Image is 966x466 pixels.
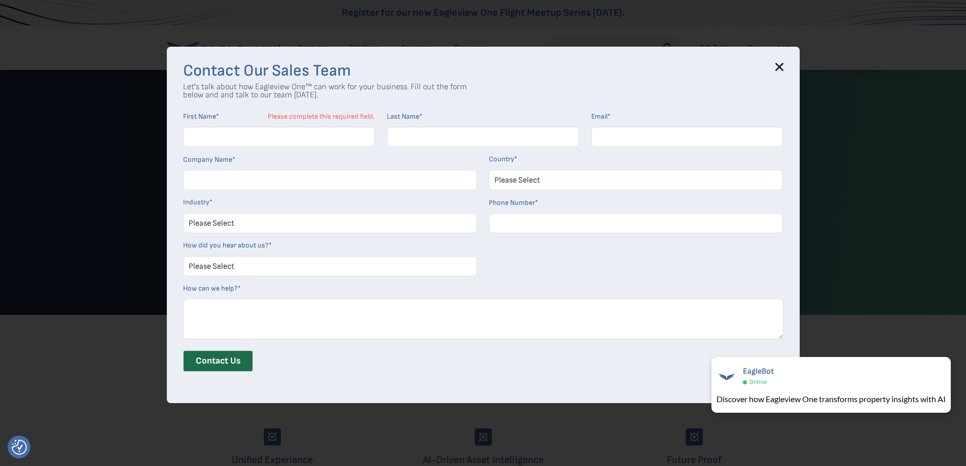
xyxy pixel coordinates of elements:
[183,198,209,206] span: Industry
[183,350,253,372] input: Contact Us
[183,83,467,99] p: Let's talk about how Eagleview One™ can work for your business. Fill out the form below and and t...
[183,112,216,121] span: First Name
[489,198,535,207] span: Phone Number
[591,112,607,121] span: Email
[743,367,774,376] span: EagleBot
[183,284,238,293] span: How can we help?
[268,112,375,121] label: Please complete this required field.
[717,367,737,387] img: EagleBot
[183,241,269,249] span: How did you hear about us?
[12,440,27,455] button: Consent Preferences
[749,378,767,386] span: Online
[183,63,783,79] h3: Contact Our Sales Team
[183,155,232,164] span: Company Name
[12,440,27,455] img: Revisit consent button
[489,155,514,163] span: Country
[717,393,946,405] div: Discover how Eagleview One transforms property insights with AI
[387,112,419,121] span: Last Name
